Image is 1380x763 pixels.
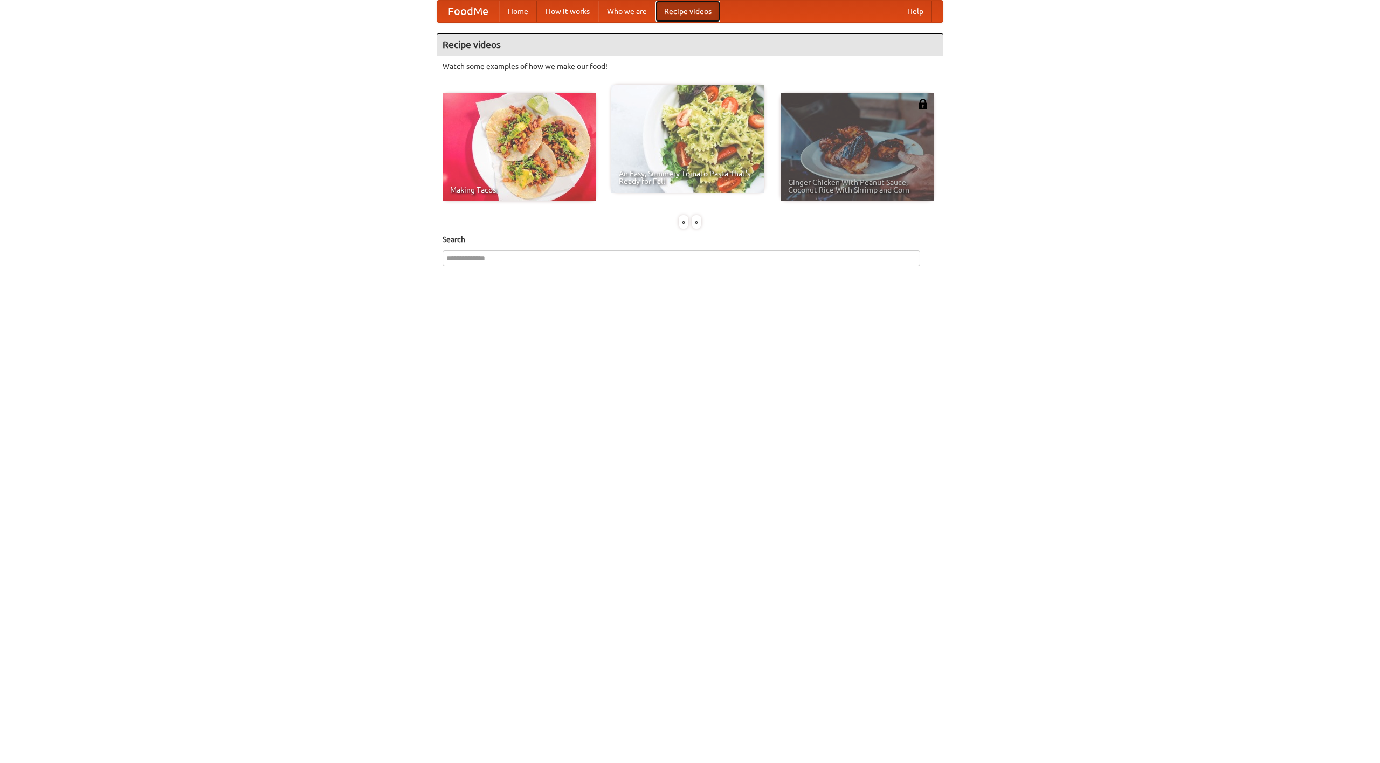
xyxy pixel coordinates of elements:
p: Watch some examples of how we make our food! [443,61,937,72]
h4: Recipe videos [437,34,943,56]
a: Making Tacos [443,93,596,201]
a: Recipe videos [655,1,720,22]
span: An Easy, Summery Tomato Pasta That's Ready for Fall [619,170,757,185]
a: Home [499,1,537,22]
a: FoodMe [437,1,499,22]
span: Making Tacos [450,186,588,194]
a: Who we are [598,1,655,22]
div: » [692,215,701,229]
a: Help [899,1,932,22]
div: « [679,215,688,229]
a: An Easy, Summery Tomato Pasta That's Ready for Fall [611,85,764,193]
img: 483408.png [917,99,928,109]
a: How it works [537,1,598,22]
h5: Search [443,234,937,245]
